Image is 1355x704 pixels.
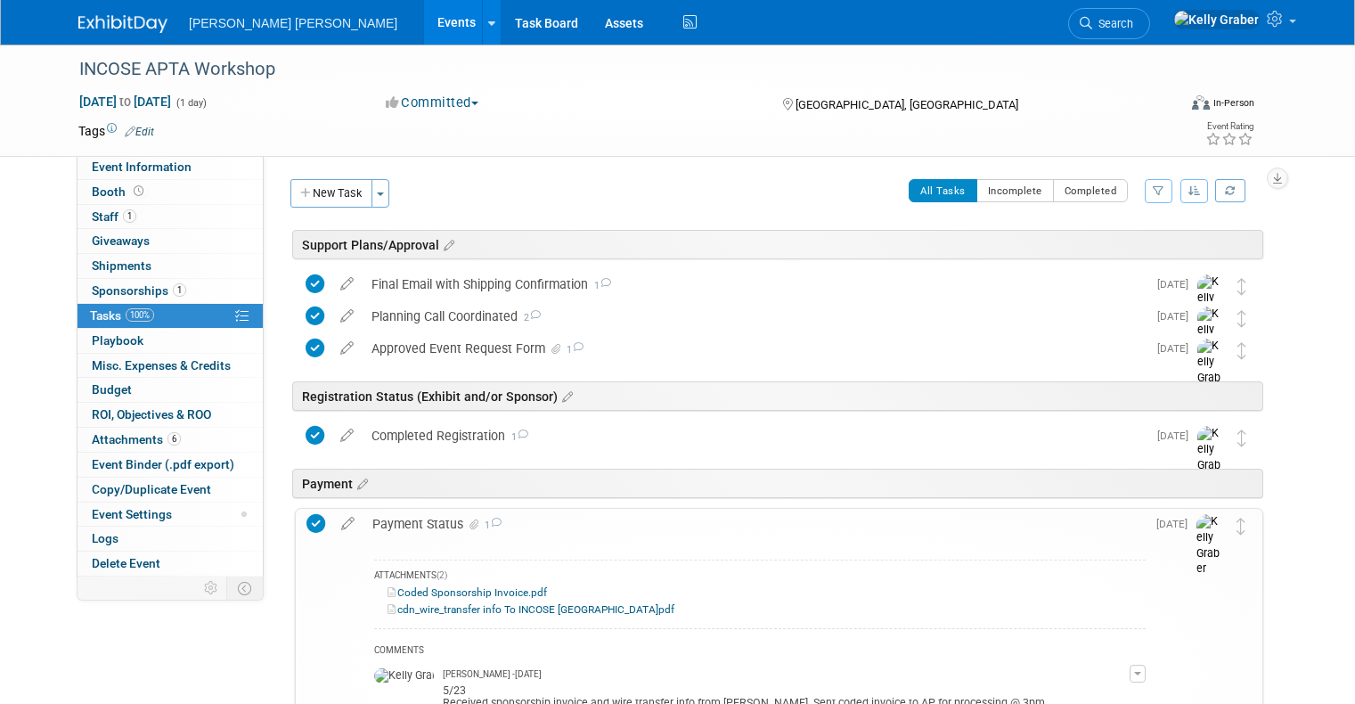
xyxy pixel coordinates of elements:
a: Giveaways [78,229,263,253]
span: [DATE] [1157,278,1197,291]
span: Booth [92,184,147,199]
span: Delete Event [92,556,160,570]
span: [DATE] [1157,430,1197,442]
div: ATTACHMENTS [374,569,1146,585]
div: Event Rating [1205,122,1253,131]
a: Misc. Expenses & Credits [78,354,263,378]
span: Tasks [90,308,154,323]
a: Budget [78,378,263,402]
span: Logs [92,531,118,545]
span: ROI, Objectives & ROO [92,407,211,422]
a: edit [331,428,363,444]
i: Move task [1237,518,1245,535]
img: Kelly Graber [1197,426,1224,489]
span: [DATE] [DATE] [78,94,172,110]
span: 1 [123,209,136,223]
td: Personalize Event Tab Strip [196,577,227,600]
span: 1 [505,431,528,443]
div: Support Plans/Approval [292,230,1263,259]
span: Event Settings [92,507,172,521]
a: ROI, Objectives & ROO [78,403,263,427]
a: cdn_wire_transfer info To INCOSE [GEOGRAPHIC_DATA]pdf [388,603,674,616]
div: Payment Status [363,509,1146,539]
div: Completed Registration [363,421,1147,451]
i: Move task [1237,278,1246,295]
div: Payment [292,469,1263,498]
span: [DATE] [1157,342,1197,355]
span: to [117,94,134,109]
img: Kelly Graber [1197,339,1224,402]
button: Incomplete [976,179,1054,202]
span: 6 [167,432,181,446]
div: Final Email with Shipping Confirmation [363,269,1147,299]
div: Approved Event Request Form [363,333,1147,364]
span: Copy/Duplicate Event [92,482,211,496]
img: Kelly Graber [374,668,434,684]
span: Booth not reserved yet [130,184,147,198]
img: ExhibitDay [78,15,167,33]
span: (2) [437,570,447,580]
span: 100% [126,308,154,322]
span: [PERSON_NAME] [PERSON_NAME] [189,16,397,30]
a: Event Binder (.pdf export) [78,453,263,477]
span: Shipments [92,258,151,273]
a: edit [332,516,363,532]
a: edit [331,340,363,356]
a: Event Information [78,155,263,179]
i: Move task [1237,342,1246,359]
a: Staff1 [78,205,263,229]
img: Kelly Graber [1197,274,1224,338]
span: [PERSON_NAME] - [DATE] [443,668,542,681]
a: Event Settings [78,503,263,527]
img: Kelly Graber [1196,514,1223,577]
a: Edit sections [558,387,573,405]
span: Staff [92,209,136,224]
button: All Tasks [909,179,977,202]
span: 2 [518,312,541,323]
span: [DATE] [1156,518,1196,530]
a: Playbook [78,329,263,353]
span: Modified Layout [241,512,247,517]
div: Registration Status (Exhibit and/or Sponsor) [292,381,1263,411]
div: In-Person [1212,96,1254,110]
span: 1 [482,520,502,531]
span: (1 day) [175,97,207,109]
span: Event Information [92,160,192,174]
span: 1 [173,283,186,297]
button: New Task [290,179,372,208]
a: Edit sections [439,235,454,253]
a: Sponsorships1 [78,279,263,303]
a: Attachments6 [78,428,263,452]
span: Attachments [92,432,181,446]
a: Logs [78,527,263,551]
button: Committed [380,94,486,112]
img: Kelly Graber [1173,10,1260,29]
button: Completed [1053,179,1129,202]
span: Sponsorships [92,283,186,298]
span: Budget [92,382,132,397]
img: Kelly Graber [1197,307,1224,370]
a: edit [331,276,363,292]
a: Tasks100% [78,304,263,328]
span: Giveaways [92,233,150,248]
td: Tags [78,122,154,140]
div: COMMENTS [374,643,1146,661]
a: Refresh [1215,179,1245,202]
a: Edit sections [353,474,368,492]
span: Search [1092,17,1133,30]
span: Misc. Expenses & Credits [92,358,231,372]
span: Playbook [92,333,143,348]
a: Search [1068,8,1150,39]
span: Event Binder (.pdf export) [92,457,234,471]
a: Shipments [78,254,263,278]
a: Edit [125,126,154,138]
td: Toggle Event Tabs [227,577,264,600]
span: 1 [588,280,611,291]
img: Format-Inperson.png [1192,95,1210,110]
i: Move task [1237,310,1246,327]
div: INCOSE APTA Workshop [73,53,1155,86]
span: [GEOGRAPHIC_DATA], [GEOGRAPHIC_DATA] [796,98,1018,111]
span: 1 [564,344,584,356]
i: Move task [1237,430,1246,446]
span: [DATE] [1157,310,1197,323]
